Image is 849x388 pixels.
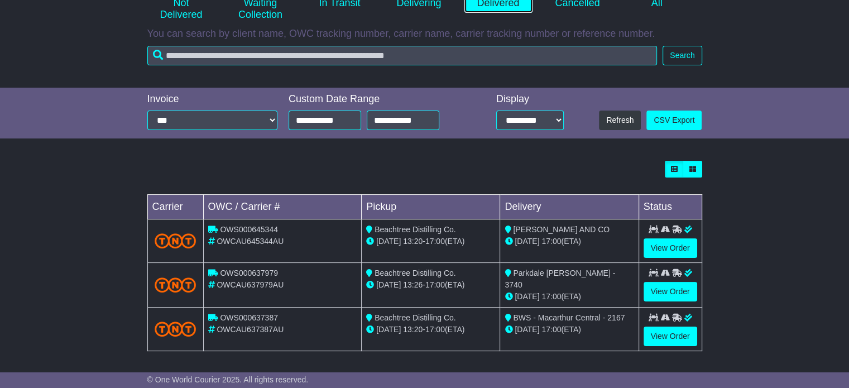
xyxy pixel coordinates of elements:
div: Invoice [147,93,278,106]
button: Refresh [599,111,641,130]
span: OWCAU637387AU [217,325,284,334]
a: CSV Export [646,111,702,130]
p: You can search by client name, OWC tracking number, carrier name, carrier tracking number or refe... [147,28,702,40]
span: 17:00 [425,325,445,334]
span: 13:20 [403,237,423,246]
div: - (ETA) [366,236,495,247]
span: [DATE] [515,292,539,301]
span: [DATE] [376,325,401,334]
span: Beachtree Distilling Co. [375,225,456,234]
div: (ETA) [505,324,634,336]
span: Beachtree Distilling Co. [375,313,456,322]
span: 17:00 [541,237,561,246]
a: View Order [644,327,697,346]
span: OWS000637387 [220,313,278,322]
span: [DATE] [376,237,401,246]
span: [PERSON_NAME] AND CO [513,225,610,234]
span: [DATE] [376,280,401,289]
span: [DATE] [515,325,539,334]
td: Delivery [500,195,639,219]
button: Search [663,46,702,65]
span: 17:00 [425,280,445,289]
a: View Order [644,238,697,258]
span: [DATE] [515,237,539,246]
span: 17:00 [541,292,561,301]
span: 13:26 [403,280,423,289]
div: Custom Date Range [289,93,466,106]
img: TNT_Domestic.png [155,322,196,337]
td: OWC / Carrier # [203,195,362,219]
img: TNT_Domestic.png [155,277,196,293]
img: TNT_Domestic.png [155,233,196,248]
div: - (ETA) [366,324,495,336]
span: OWS000637979 [220,269,278,277]
span: Parkdale [PERSON_NAME] - 3740 [505,269,615,289]
div: (ETA) [505,236,634,247]
div: - (ETA) [366,279,495,291]
div: (ETA) [505,291,634,303]
span: 17:00 [541,325,561,334]
a: View Order [644,282,697,301]
td: Pickup [362,195,500,219]
span: 17:00 [425,237,445,246]
span: OWS000645344 [220,225,278,234]
td: Status [639,195,702,219]
td: Carrier [147,195,203,219]
div: Display [496,93,564,106]
span: BWS - Macarthur Central - 2167 [513,313,625,322]
span: © One World Courier 2025. All rights reserved. [147,375,309,384]
span: Beachtree Distilling Co. [375,269,456,277]
span: OWCAU645344AU [217,237,284,246]
span: 13:20 [403,325,423,334]
span: OWCAU637979AU [217,280,284,289]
